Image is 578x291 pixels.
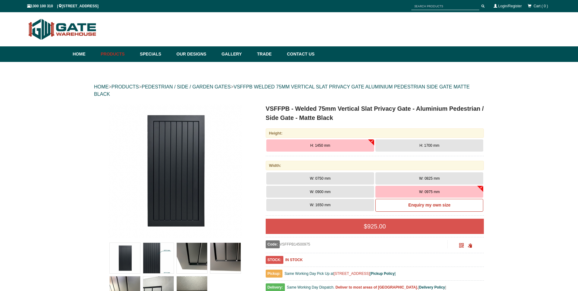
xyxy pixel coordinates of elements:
[375,172,483,185] button: W: 0825 mm
[420,143,439,148] span: H: 1700 mm
[266,270,282,278] span: Pickup:
[419,285,445,289] a: Delivery Policy
[335,285,418,289] b: Deliver to most areas of [GEOGRAPHIC_DATA].
[266,104,484,122] h1: VSFFPB - Welded 75mm Vertical Slat Privacy Gate - Aluminium Pedestrian / Side Gate - Matte Black
[334,271,370,276] a: [STREET_ADDRESS]
[266,199,374,211] button: W: 1650 mm
[266,240,448,248] div: VSFFPB14500975
[218,46,254,62] a: Gallery
[266,161,484,170] div: Width:
[287,285,335,289] span: Same Working Day Dispatch.
[173,46,218,62] a: Our Designs
[94,84,109,89] a: HOME
[375,199,483,212] a: Enquiry my own size
[73,46,98,62] a: Home
[310,203,331,207] span: W: 1650 mm
[468,243,472,248] span: Click to copy the URL
[266,128,484,138] div: Height:
[459,244,464,248] a: Click to enlarge and scan to share.
[27,4,99,8] span: 1300 100 310 | [STREET_ADDRESS]
[310,190,331,194] span: W: 0900 mm
[534,4,548,8] span: Cart ( 0 )
[419,176,440,181] span: W: 0825 mm
[254,46,284,62] a: Trade
[108,104,242,238] img: VSFFPB - Welded 75mm Vertical Slat Privacy Gate - Aluminium Pedestrian / Side Gate - Matte Black ...
[94,84,470,97] a: VSFFPB WELDED 75MM VERTICAL SLAT PRIVACY GATE ALUMINIUM PEDESTRIAN SIDE GATE MATTE BLACK
[285,258,303,262] b: IN STOCK
[371,271,395,276] a: Pickup Policy
[110,243,140,273] img: VSFFPB - Welded 75mm Vertical Slat Privacy Gate - Aluminium Pedestrian / Side Gate - Matte Black
[498,4,522,8] a: Login/Register
[266,256,283,264] span: STOCK:
[367,223,386,230] span: 925.00
[266,186,374,198] button: W: 0900 mm
[408,203,450,207] b: Enquiry my own size
[112,84,139,89] a: PRODUCTS
[375,139,483,152] button: H: 1700 mm
[285,271,396,276] span: Same Working Day Pick Up at [ ]
[210,243,241,273] img: VSFFPB - Welded 75mm Vertical Slat Privacy Gate - Aluminium Pedestrian / Side Gate - Matte Black
[266,139,374,152] button: H: 1450 mm
[284,46,315,62] a: Contact Us
[411,2,479,10] input: SEARCH PRODUCTS
[266,172,374,185] button: W: 0750 mm
[266,240,280,248] span: Code:
[310,143,330,148] span: H: 1450 mm
[95,104,256,238] a: VSFFPB - Welded 75mm Vertical Slat Privacy Gate - Aluminium Pedestrian / Side Gate - Matte Black ...
[98,46,137,62] a: Products
[177,243,207,273] img: VSFFPB - Welded 75mm Vertical Slat Privacy Gate - Aluminium Pedestrian / Side Gate - Matte Black
[142,84,231,89] a: PEDESTRIAN / SIDE / GARDEN GATES
[143,243,174,273] img: VSFFPB - Welded 75mm Vertical Slat Privacy Gate - Aluminium Pedestrian / Side Gate - Matte Black
[419,190,440,194] span: W: 0975 mm
[375,186,483,198] button: W: 0975 mm
[137,46,173,62] a: Specials
[27,15,98,43] img: Gate Warehouse
[310,176,331,181] span: W: 0750 mm
[94,77,484,104] div: > > >
[266,219,484,234] div: $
